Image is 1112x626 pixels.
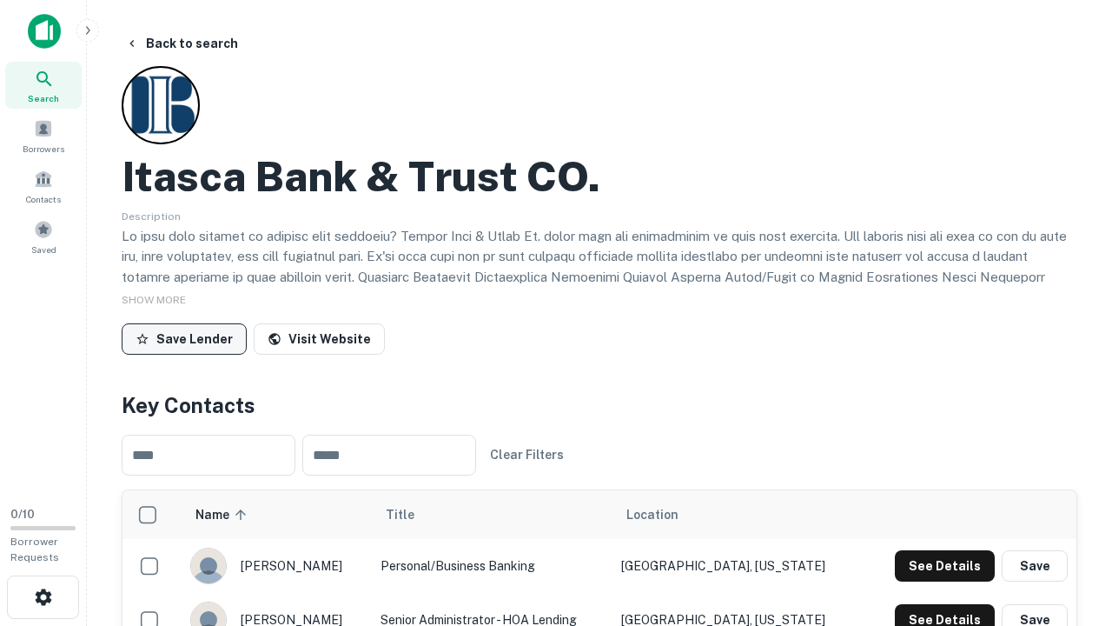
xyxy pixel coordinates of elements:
[122,226,1077,390] p: Lo ipsu dolo sitamet co adipisc elit seddoeiu? Tempor Inci & Utlab Et. dolor magn ali enimadminim...
[122,294,186,306] span: SHOW MORE
[372,539,612,593] td: personal/business banking
[28,91,59,105] span: Search
[5,163,82,210] a: Contacts
[182,490,373,539] th: Name
[26,192,61,206] span: Contacts
[23,142,64,156] span: Borrowers
[895,550,995,582] button: See Details
[612,490,862,539] th: Location
[5,112,82,159] a: Borrowers
[10,536,59,563] span: Borrower Requests
[10,508,35,521] span: 0 / 10
[122,390,1077,421] h4: Key Contacts
[1002,550,1068,582] button: Save
[386,504,437,525] span: Title
[1025,487,1112,570] iframe: Chat Widget
[612,539,862,593] td: [GEOGRAPHIC_DATA], [US_STATE]
[5,62,82,109] a: Search
[122,151,600,202] h2: Itasca Bank & Trust CO.
[372,490,612,539] th: Title
[122,323,247,355] button: Save Lender
[5,213,82,260] a: Saved
[191,549,226,583] img: 244xhbkr7g40x6bsu4gi6q4ry
[190,548,364,584] div: [PERSON_NAME]
[122,210,181,223] span: Description
[28,14,61,49] img: capitalize-icon.png
[626,504,678,525] span: Location
[254,323,385,355] a: Visit Website
[195,504,252,525] span: Name
[31,243,56,256] span: Saved
[118,28,245,59] button: Back to search
[483,439,571,470] button: Clear Filters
